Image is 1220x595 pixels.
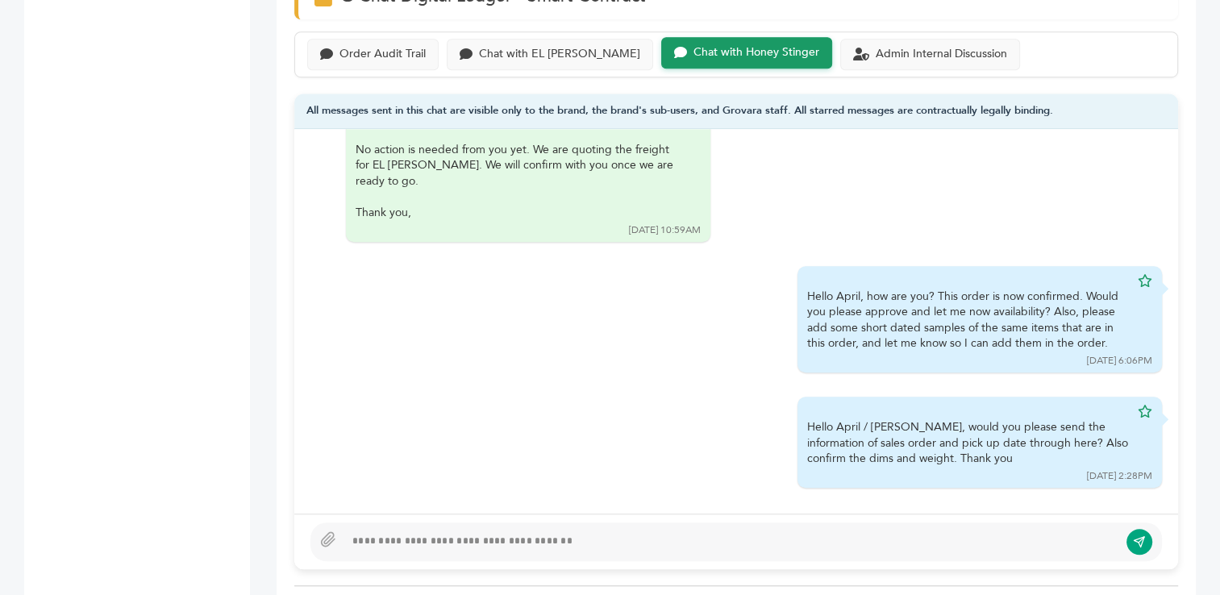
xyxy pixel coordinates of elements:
[693,46,819,60] div: Chat with Honey Stinger
[807,419,1130,467] div: Hello April / [PERSON_NAME], would you please send the information of sales order and pick up dat...
[1087,354,1152,368] div: [DATE] 6:06PM
[1087,469,1152,483] div: [DATE] 2:28PM
[356,110,678,220] div: Hi April,
[356,142,678,189] div: No action is needed from you yet. We are quoting the freight for EL [PERSON_NAME]. We will confir...
[629,223,701,237] div: [DATE] 10:59AM
[807,289,1130,352] div: Hello April, how are you? This order is now confirmed. Would you please approve and let me now av...
[876,48,1007,61] div: Admin Internal Discussion
[294,94,1178,130] div: All messages sent in this chat are visible only to the brand, the brand's sub-users, and Grovara ...
[356,205,678,221] div: Thank you,
[479,48,640,61] div: Chat with EL [PERSON_NAME]
[339,48,426,61] div: Order Audit Trail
